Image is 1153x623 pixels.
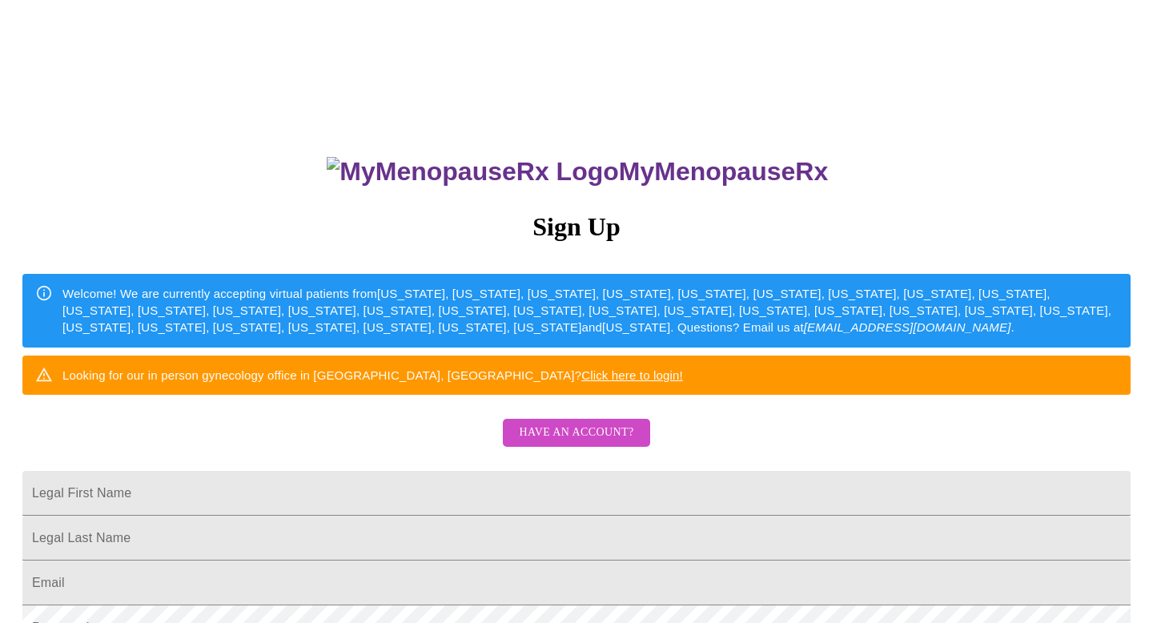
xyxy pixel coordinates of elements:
[804,320,1011,334] em: [EMAIL_ADDRESS][DOMAIN_NAME]
[25,157,1131,187] h3: MyMenopauseRx
[499,436,653,450] a: Have an account?
[503,419,649,447] button: Have an account?
[62,360,683,390] div: Looking for our in person gynecology office in [GEOGRAPHIC_DATA], [GEOGRAPHIC_DATA]?
[581,368,683,382] a: Click here to login!
[327,157,618,187] img: MyMenopauseRx Logo
[519,423,633,443] span: Have an account?
[62,279,1118,343] div: Welcome! We are currently accepting virtual patients from [US_STATE], [US_STATE], [US_STATE], [US...
[22,212,1131,242] h3: Sign Up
